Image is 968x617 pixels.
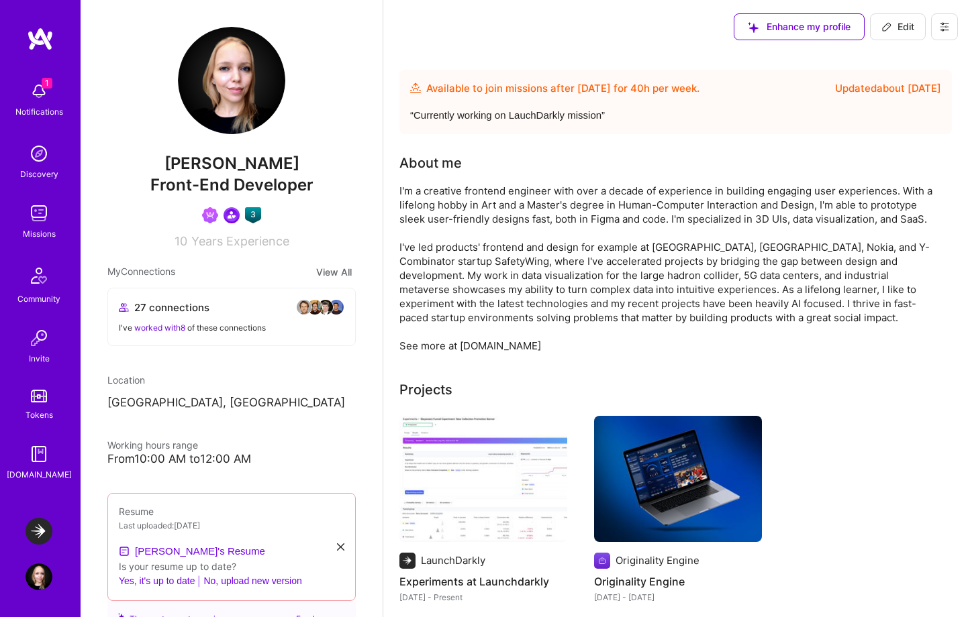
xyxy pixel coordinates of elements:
p: [GEOGRAPHIC_DATA], [GEOGRAPHIC_DATA] [107,395,356,411]
i: icon Collaborator [119,302,129,313]
div: Notifications [15,105,63,119]
img: avatar [318,299,334,315]
div: I'm a creative frontend engineer with over a decade of experience in building engaging user exper... [399,184,936,353]
img: discovery [26,140,52,167]
div: LaunchDarkly [421,553,485,567]
span: worked with 8 [134,323,185,333]
img: logo [27,27,54,51]
span: 1 [42,78,52,89]
div: Is your resume up to date? [119,559,344,573]
div: [DATE] - [DATE] [594,590,762,604]
img: avatar [307,299,323,315]
div: I've of these connections [119,321,344,335]
i: icon Close [337,543,344,551]
img: avatar [296,299,312,315]
div: Projects [399,380,452,400]
img: teamwork [26,200,52,227]
img: Company logo [594,553,610,569]
img: guide book [26,441,52,467]
a: [PERSON_NAME]'s Resume [119,543,265,559]
img: avatar [328,299,344,315]
div: Discovery [20,167,58,181]
img: Been on Mission [202,207,218,223]
div: Updated about [DATE] [835,80,941,97]
span: Front-End Developer [150,175,313,194]
div: Community [17,292,60,306]
div: “ Currently working on LauchDarkly mission ” [410,107,941,123]
img: Resume [119,546,130,557]
span: Working hours range [107,439,198,451]
div: Invite [29,351,50,366]
img: LaunchDarkly: Experimentation Delivery Team [26,518,52,545]
a: LaunchDarkly: Experimentation Delivery Team [22,518,56,545]
div: About me [399,153,462,173]
div: Last uploaded: [DATE] [119,518,344,532]
span: 27 connections [134,300,209,315]
img: User Avatar [178,27,285,134]
button: No, upload new version [203,573,301,590]
img: Community [23,260,55,292]
button: View All [312,264,356,280]
span: My Connections [107,264,175,280]
div: From 10:00 AM to 12:00 AM [107,452,356,466]
img: User Avatar [26,563,52,590]
div: Location [107,373,356,387]
img: Originality Engine [594,416,762,542]
img: Invite [26,325,52,351]
span: 40 [630,82,644,95]
i: icon SuggestedTeams [748,22,759,33]
span: Enhance my profile [748,20,851,34]
img: Availability [410,82,421,93]
h4: Originality Engine [594,573,762,590]
img: Experiments at Launchdarkly [399,416,567,542]
img: Company logo [399,553,416,569]
img: Community leader [224,207,240,223]
button: Edit [870,13,926,40]
h4: Experiments at Launchdarkly [399,573,567,590]
span: Resume [119,506,154,517]
div: Missions [23,227,56,241]
button: Enhance my profile [734,13,865,40]
button: Yes, it's up to date [119,573,195,590]
span: | [197,574,201,588]
span: Years Experience [191,234,289,248]
div: Tokens [26,408,53,422]
div: [DOMAIN_NAME] [7,467,72,482]
img: bell [26,78,52,105]
div: [DATE] - Present [399,590,567,604]
span: Edit [881,20,914,34]
a: User Avatar [22,563,56,590]
img: tokens [31,390,47,402]
span: [PERSON_NAME] [107,154,356,174]
div: Originality Engine [616,553,699,567]
div: Tell us a little about yourself [399,153,462,173]
button: 27 connectionsavataravataravataravatarI've worked with8 of these connections [107,288,356,346]
span: 10 [175,234,187,248]
div: Available to join missions after [DATE] for h per week . [426,80,699,97]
